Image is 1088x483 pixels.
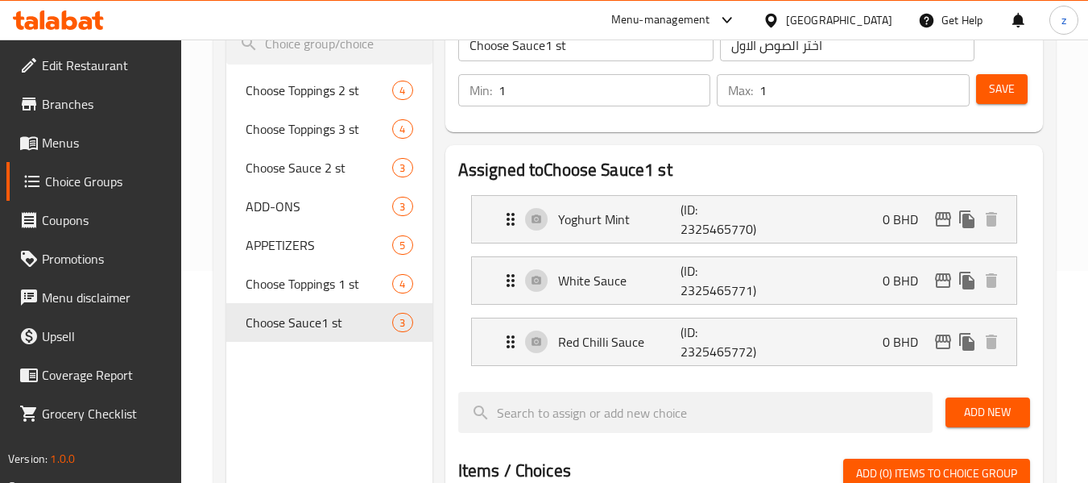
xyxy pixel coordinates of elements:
li: Expand [458,189,1030,250]
span: 3 [393,315,412,331]
span: APPETIZERS [246,235,392,255]
span: Upsell [42,327,169,346]
div: Choose Sauce1 st3 [226,303,432,342]
div: Choices [392,119,412,139]
span: Grocery Checklist [42,404,169,423]
button: Add New [945,398,1030,427]
p: 0 BHD [883,332,931,352]
div: Expand [472,257,1016,304]
p: 0 BHD [883,210,931,229]
span: Choose Toppings 3 st [246,119,392,139]
div: Choose Toppings 3 st4 [226,110,432,148]
button: duplicate [955,207,979,231]
span: Choice Groups [45,172,169,191]
span: 4 [393,122,412,137]
div: Choices [392,158,412,177]
button: duplicate [955,269,979,293]
p: Red Chilli Sauce [558,332,681,352]
span: Menu disclaimer [42,288,169,307]
div: Choose Sauce 2 st3 [226,148,432,187]
div: ADD-ONS3 [226,187,432,226]
a: Menu disclaimer [6,278,182,317]
span: Branches [42,94,169,114]
div: Choose Toppings 1 st4 [226,264,432,303]
p: Yoghurt Mint [558,210,681,229]
p: 0 BHD [883,271,931,290]
span: 3 [393,160,412,176]
span: Add New [958,402,1017,423]
span: 4 [393,277,412,292]
a: Menus [6,123,182,162]
span: Coverage Report [42,365,169,385]
li: Expand [458,311,1030,373]
div: Choices [392,274,412,294]
span: Version: [8,448,48,469]
a: Coverage Report [6,356,182,394]
span: Menus [42,133,169,152]
span: Choose Sauce1 st [246,313,392,332]
span: Choose Toppings 1 st [246,274,392,294]
button: edit [931,330,955,354]
span: Promotions [42,249,169,269]
div: Choose Toppings 2 st4 [226,71,432,110]
a: Grocery Checklist [6,394,182,433]
button: delete [979,207,1003,231]
div: Expand [472,196,1016,243]
span: Coupons [42,210,169,230]
span: Choose Sauce 2 st [246,158,392,177]
button: edit [931,269,955,293]
p: White Sauce [558,271,681,290]
span: Choose Toppings 2 st [246,81,392,100]
span: 5 [393,238,412,253]
div: APPETIZERS5 [226,226,432,264]
span: 3 [393,199,412,214]
a: Coupons [6,201,182,239]
p: (ID: 2325465771) [681,261,763,300]
button: delete [979,330,1003,354]
p: (ID: 2325465772) [681,323,763,361]
div: Choices [392,197,412,216]
h2: Assigned to Choose Sauce1 st [458,158,1030,182]
div: Expand [472,319,1016,365]
a: Upsell [6,317,182,356]
span: z [1061,11,1066,29]
a: Edit Restaurant [6,46,182,85]
span: 1.0.0 [50,448,75,469]
a: Branches [6,85,182,123]
span: Edit Restaurant [42,56,169,75]
input: search [458,392,933,433]
span: 4 [393,83,412,98]
p: Max: [728,81,753,100]
button: Save [976,74,1028,104]
h2: Items / Choices [458,459,571,483]
button: duplicate [955,330,979,354]
button: delete [979,269,1003,293]
div: Choices [392,235,412,255]
li: Expand [458,250,1030,311]
a: Choice Groups [6,162,182,201]
p: Min: [470,81,492,100]
button: edit [931,207,955,231]
div: [GEOGRAPHIC_DATA] [786,11,892,29]
input: search [226,23,432,65]
span: ADD-ONS [246,197,392,216]
span: Save [989,79,1015,99]
div: Menu-management [611,10,710,30]
p: (ID: 2325465770) [681,200,763,239]
div: Choices [392,81,412,100]
a: Promotions [6,239,182,278]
